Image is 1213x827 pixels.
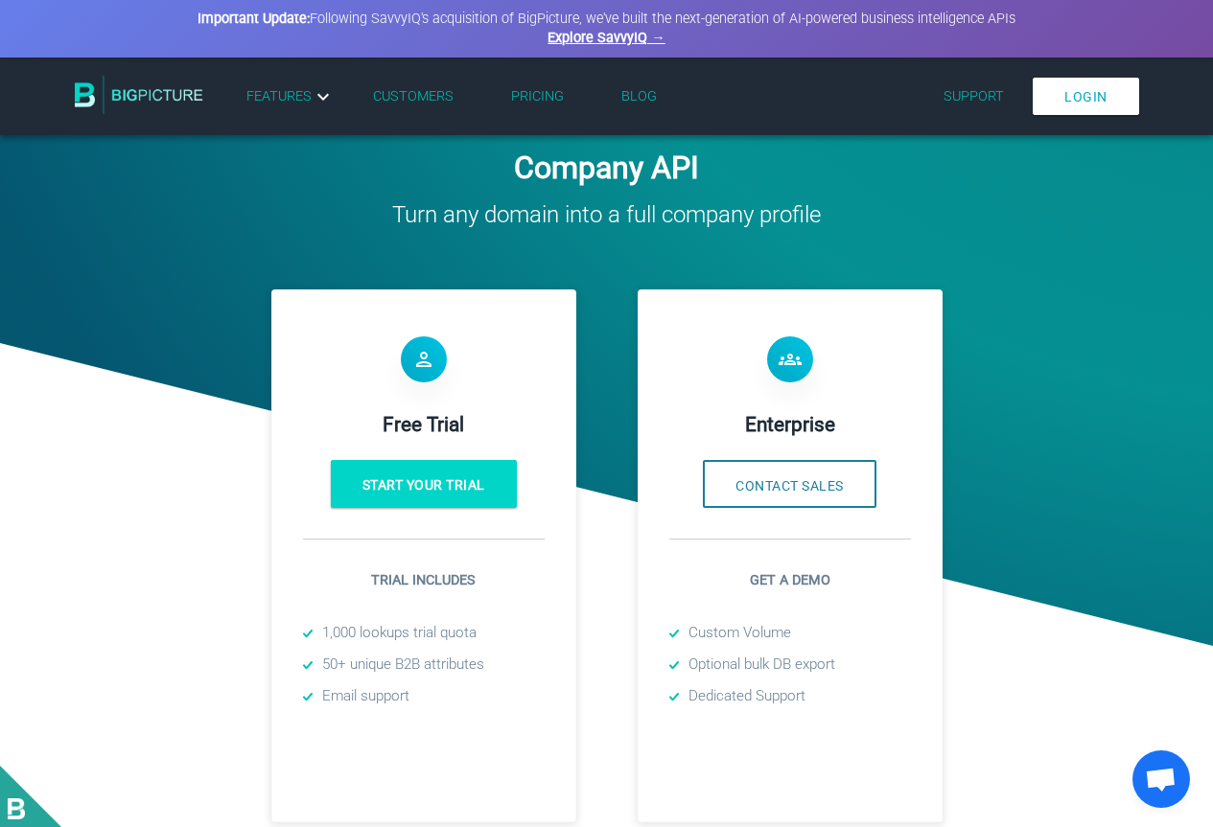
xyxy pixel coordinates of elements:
[246,85,335,108] a: Features
[548,30,665,46] a: Explore SavvyIQ →
[14,201,1199,228] h3: Turn any domain into a full company profile
[511,88,564,104] a: Pricing
[303,654,545,676] li: 50+ unique B2B attributes
[175,10,1038,48] div: Following SavvyIQ's acquisition of BigPicture, we've built the next-generation of AI-powered busi...
[303,413,545,436] h4: Free Trial
[621,88,657,104] a: Blog
[944,88,1004,104] a: Support
[669,413,911,436] h4: Enterprise
[75,76,203,114] img: BigPicture.io
[669,570,911,591] p: Get a demo
[303,570,545,591] p: Trial includes
[1132,750,1190,808] a: Ανοιχτή συνομιλία
[14,149,1199,186] h2: Company API
[303,685,545,707] li: Email support
[703,460,876,508] button: Contact Sales
[331,460,517,508] a: Start your trial
[1033,78,1139,115] a: Login
[373,88,454,104] a: Customers
[8,798,25,819] img: BigPicture-logo-whitev2.png
[669,622,911,644] li: Custom Volume
[303,622,545,644] li: 1,000 lookups trial quota
[669,654,911,676] li: Optional bulk DB export
[669,685,911,707] li: Dedicated Support
[198,11,310,27] strong: Important Update:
